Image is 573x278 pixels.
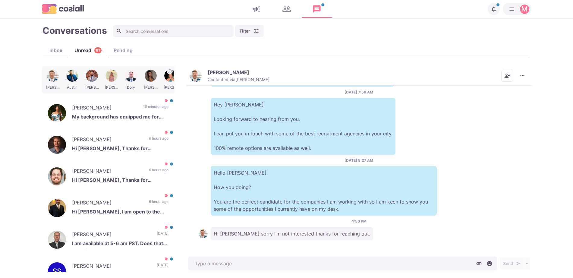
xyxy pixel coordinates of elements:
p: Hello [PERSON_NAME], How you doing? You are the perfect candidate for the companies I am working ... [211,166,437,216]
p: Hey [PERSON_NAME] Looking forward to hearing from you. I can put you in touch with some of the be... [211,98,395,155]
button: Notifications [488,3,500,15]
div: Unread [68,47,108,54]
div: Martin [521,5,528,13]
p: [DATE] 8:27 AM [345,158,373,163]
p: [PERSON_NAME] [72,167,143,176]
p: [DATE] [157,231,168,240]
p: 6 hours ago [149,199,168,208]
h1: Conversations [43,25,107,36]
p: 81 [96,48,100,53]
button: Martin [503,3,531,15]
p: I am available at 5-6 am PST. Does that work for you? [72,240,168,249]
img: Ryan Golod [48,231,66,249]
p: [PERSON_NAME] [72,136,143,145]
p: [PERSON_NAME] [72,104,137,113]
p: [DATE] [157,262,168,271]
button: Attach files [474,259,483,268]
div: Shreyash Sangle [52,268,61,275]
input: Search conversations [113,25,234,37]
p: [PERSON_NAME] [208,69,249,75]
p: Hi [PERSON_NAME] sorry I’m not interested thanks for reaching out. [211,227,373,240]
p: Contacted via [PERSON_NAME] [208,77,269,82]
p: Hi [PERSON_NAME], Thanks for reaching out. I'm not really looking to leave, but open to looking a... [72,176,168,185]
button: Filter [235,25,264,37]
img: Hunter Bernard [48,136,66,154]
p: My background has equipped me for leadership roles at the intersection of talent, operations, and... [72,113,168,122]
p: 6 hours ago [149,136,168,145]
p: [DATE] 7:56 AM [345,90,373,95]
p: Hi [PERSON_NAME], I am open to the following: Manager positions only, recruiting teams; Salary: R... [72,208,168,217]
img: Jen Pavsek [48,104,66,122]
button: More menu [516,70,528,82]
img: Jimmy Whalen [199,229,208,238]
div: Pending [108,47,139,54]
div: Inbox [43,47,68,54]
img: Steven Smith [48,167,66,185]
button: Send [500,257,524,270]
p: [PERSON_NAME] [72,262,151,271]
img: logo [42,4,84,14]
p: 4:50 PM [351,219,367,224]
p: 6 hours ago [149,167,168,176]
p: [PERSON_NAME] [72,199,143,208]
button: Select emoji [485,259,494,268]
img: Robert Waddington [48,199,66,217]
button: Add add contacts [501,70,513,82]
button: Jimmy Whalen[PERSON_NAME]Contacted via[PERSON_NAME] [190,69,269,82]
p: Hi [PERSON_NAME], Thanks for reaching out. What types of roles do you recruit for? -Hunter [72,145,168,154]
img: Jimmy Whalen [190,70,202,82]
p: [PERSON_NAME] [72,231,151,240]
p: 15 minutes ago [143,104,168,113]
